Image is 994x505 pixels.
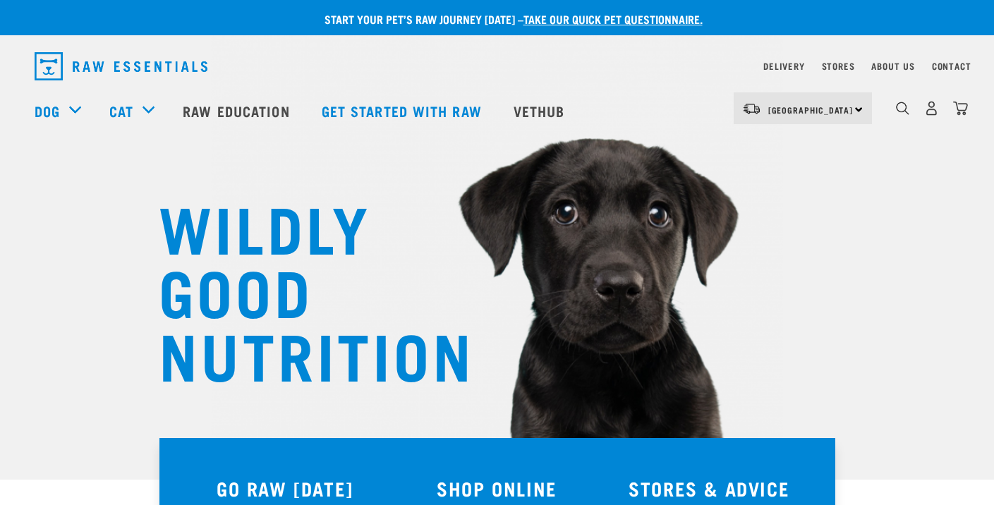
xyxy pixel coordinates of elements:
[768,107,854,112] span: [GEOGRAPHIC_DATA]
[169,83,307,139] a: Raw Education
[763,63,804,68] a: Delivery
[896,102,909,115] img: home-icon-1@2x.png
[308,83,499,139] a: Get started with Raw
[499,83,583,139] a: Vethub
[35,100,60,121] a: Dog
[822,63,855,68] a: Stores
[742,102,761,115] img: van-moving.png
[932,63,971,68] a: Contact
[159,194,441,384] h1: WILDLY GOOD NUTRITION
[35,52,207,80] img: Raw Essentials Logo
[924,101,939,116] img: user.png
[612,477,807,499] h3: STORES & ADVICE
[23,47,971,86] nav: dropdown navigation
[399,477,595,499] h3: SHOP ONLINE
[109,100,133,121] a: Cat
[188,477,383,499] h3: GO RAW [DATE]
[953,101,968,116] img: home-icon@2x.png
[523,16,703,22] a: take our quick pet questionnaire.
[871,63,914,68] a: About Us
